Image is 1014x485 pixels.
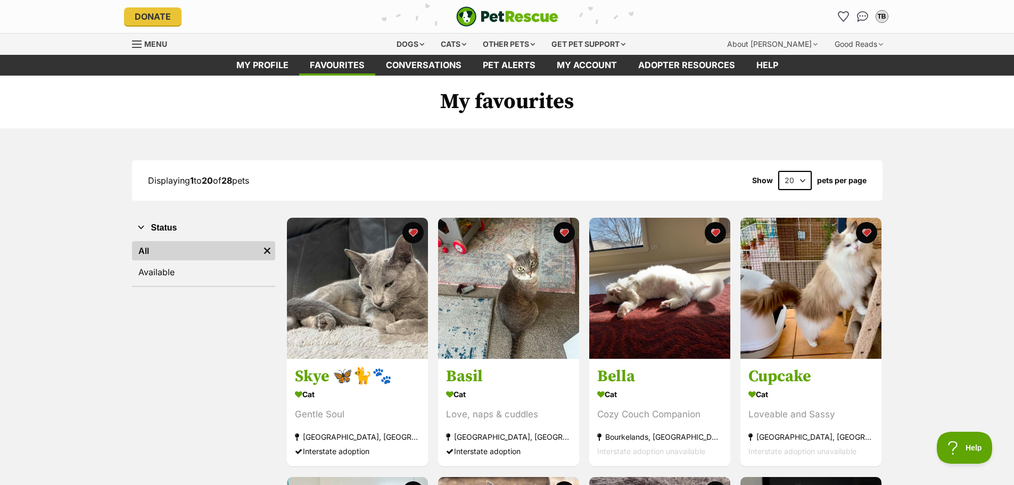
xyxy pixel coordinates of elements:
div: Cat [446,387,571,402]
a: Adopter resources [628,55,746,76]
a: Conversations [854,8,871,25]
button: My account [873,8,891,25]
img: chat-41dd97257d64d25036548639549fe6c8038ab92f7586957e7f3b1b290dea8141.svg [857,11,868,22]
img: Bella [589,218,730,359]
a: Cupcake Cat Loveable and Sassy [GEOGRAPHIC_DATA], [GEOGRAPHIC_DATA] Interstate adoption unavailab... [740,359,881,467]
span: Show [752,176,773,185]
a: Available [132,262,275,282]
h3: Bella [597,367,722,387]
div: Dogs [389,34,432,55]
span: Menu [144,39,167,48]
div: Cat [597,387,722,402]
a: conversations [375,55,472,76]
div: Loveable and Sassy [748,408,873,422]
a: My account [546,55,628,76]
img: Cupcake [740,218,881,359]
div: Get pet support [544,34,633,55]
iframe: Help Scout Beacon - Open [937,432,993,464]
div: Interstate adoption [295,445,420,459]
div: [GEOGRAPHIC_DATA], [GEOGRAPHIC_DATA] [446,430,571,445]
img: logo-e224e6f780fb5917bec1dbf3a21bbac754714ae5b6737aabdf751b685950b380.svg [456,6,558,27]
label: pets per page [817,176,867,185]
img: Basil [438,218,579,359]
div: Interstate adoption [446,445,571,459]
a: Donate [124,7,182,26]
a: Bella Cat Cozy Couch Companion Bourkelands, [GEOGRAPHIC_DATA] Interstate adoption unavailable fav... [589,359,730,467]
a: Pet alerts [472,55,546,76]
div: Cat [295,387,420,402]
button: favourite [856,222,877,243]
div: Good Reads [827,34,891,55]
ul: Account quick links [835,8,891,25]
strong: 20 [202,175,213,186]
div: Status [132,239,275,286]
div: [GEOGRAPHIC_DATA], [GEOGRAPHIC_DATA] [295,430,420,445]
button: favourite [554,222,575,243]
a: Menu [132,34,175,53]
a: My profile [226,55,299,76]
h3: Basil [446,367,571,387]
button: favourite [705,222,726,243]
h3: Cupcake [748,367,873,387]
strong: 28 [221,175,232,186]
span: Interstate adoption unavailable [597,447,705,456]
div: Gentle Soul [295,408,420,422]
a: Skye 🦋🐈🐾 Cat Gentle Soul [GEOGRAPHIC_DATA], [GEOGRAPHIC_DATA] Interstate adoption favourite [287,359,428,467]
button: favourite [402,222,424,243]
span: Displaying to of pets [148,175,249,186]
img: Skye 🦋🐈🐾 [287,218,428,359]
h3: Skye 🦋🐈🐾 [295,367,420,387]
div: Cozy Couch Companion [597,408,722,422]
div: Other pets [475,34,542,55]
div: TB [877,11,887,22]
div: [GEOGRAPHIC_DATA], [GEOGRAPHIC_DATA] [748,430,873,445]
a: Favourites [835,8,852,25]
div: Cat [748,387,873,402]
div: About [PERSON_NAME] [720,34,825,55]
a: Help [746,55,789,76]
a: Favourites [299,55,375,76]
a: All [132,241,259,260]
div: Love, naps & cuddles [446,408,571,422]
a: Basil Cat Love, naps & cuddles [GEOGRAPHIC_DATA], [GEOGRAPHIC_DATA] Interstate adoption favourite [438,359,579,467]
button: Status [132,221,275,235]
span: Interstate adoption unavailable [748,447,856,456]
div: Cats [433,34,474,55]
div: Bourkelands, [GEOGRAPHIC_DATA] [597,430,722,445]
a: Remove filter [259,241,275,260]
strong: 1 [190,175,194,186]
a: PetRescue [456,6,558,27]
